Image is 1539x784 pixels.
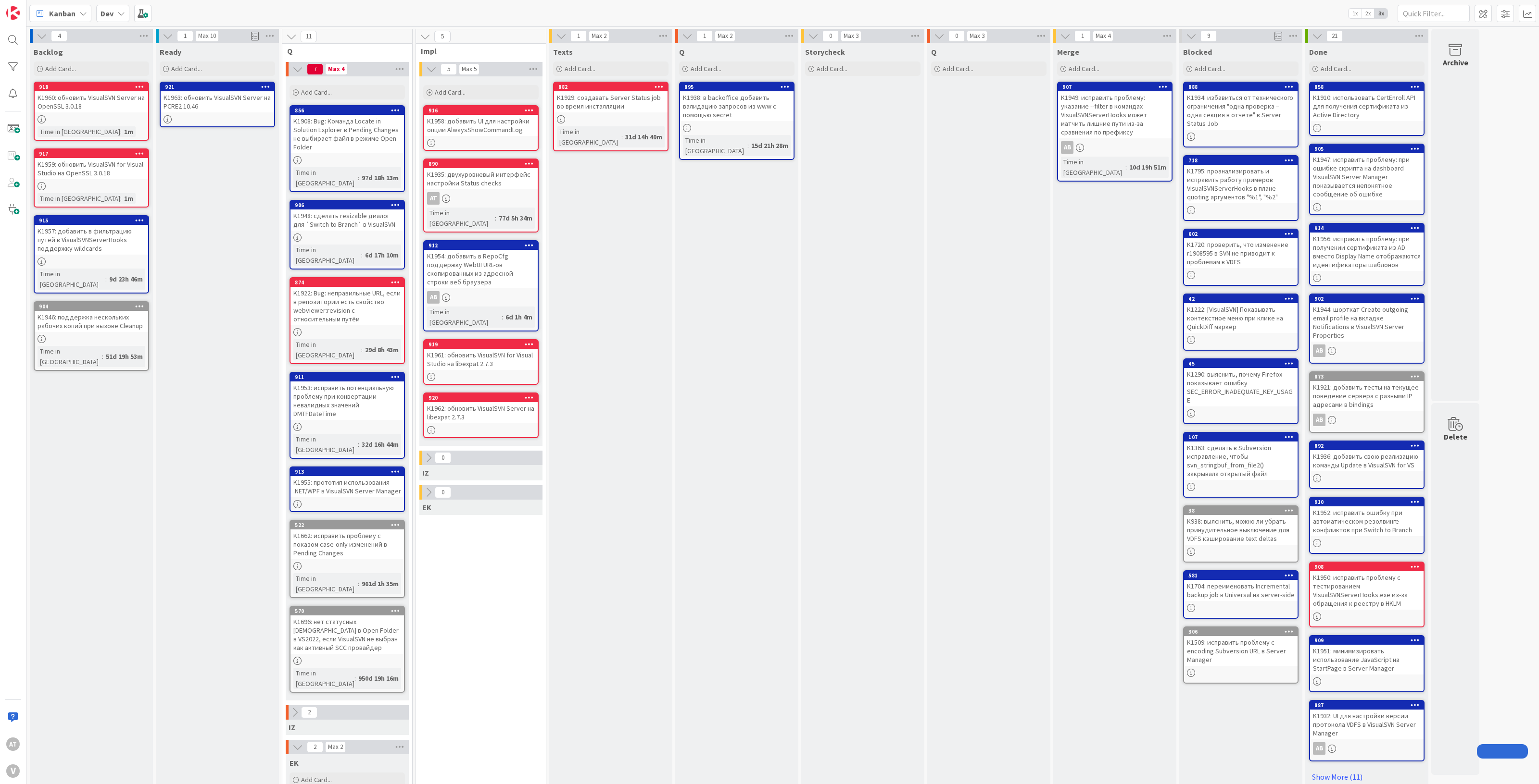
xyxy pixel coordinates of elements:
[1125,162,1127,172] span: :
[680,83,794,121] div: 895K1938: в backoffice добавить валидацию запросов из www с помощью secret
[290,520,405,598] a: 522K1662: исправить проблему с показом case-only изменений в Pending ChangesTime in [GEOGRAPHIC_D...
[290,373,404,420] div: 911K1953: исправить потенциальную проблему при конвертации невалидных значений DMTFDateTime
[970,34,984,38] div: Max 3
[496,213,535,223] div: 77d 5h 34m
[1310,224,1424,271] div: 914K1956: исправить проблему: при получении сертификата из AD вместо Display Name отображаются ид...
[718,34,732,38] div: Max 2
[290,278,404,287] div: 874
[49,8,76,19] span: Kanban
[1310,294,1424,342] div: 902K1944: шорткат Create outgoing email profile на вкладке Notifications в VisualSVN Server Prope...
[557,126,621,147] div: Time in [GEOGRAPHIC_DATA]
[1184,636,1298,666] div: K1509: исправить проблему с encoding Subversion URL в Server Manager
[359,439,401,450] div: 32d 16h 44m
[570,30,587,42] span: 1
[1183,155,1299,221] a: 718K1795: проанализировать и исправить работу примеров VisualSVNServerHooks в плане quoting аргум...
[293,339,361,360] div: Time in [GEOGRAPHIC_DATA]
[1184,359,1298,406] div: 45K1290: выяснить, почему Firefox показывает ошибку SEC_ERROR_INADEQUATE_KEY_USAGE
[1184,230,1298,268] div: 602K1720: проверить, что изменение r1908595 в SVN не приводит к проблемам в VDFS
[39,150,148,157] div: 917
[1314,637,1424,644] div: 909
[34,215,149,294] a: 915K1957: добавить в фильтрацию путей в VisualSVNServerHooks поддержку wildcardsTime in [GEOGRAPH...
[1310,83,1424,91] div: 858
[1309,82,1425,136] a: 858K1910: использовать CertEnroll API для получения сертификата из Active Directory
[1309,635,1425,692] a: 909K1951: минимизировать использование JavaScript на StartPage в Server Manager
[38,193,120,204] div: Time in [GEOGRAPHIC_DATA]
[287,46,400,56] span: Q
[1195,64,1225,73] span: Add Card...
[358,578,359,589] span: :
[35,83,148,91] div: 918
[293,167,358,188] div: Time in [GEOGRAPHIC_DATA]
[424,241,538,288] div: 912K1954: добавить в RepoCfg поддержку WebUI URL-ов скопированных из адресной строки веб браузера
[1309,294,1425,364] a: 902K1944: шорткат Create outgoing email profile на вкладке Notifications в VisualSVN Server Prope...
[1184,433,1298,441] div: 107
[6,6,20,20] img: Visit kanbanzone.com
[290,201,404,209] div: 906
[1310,153,1424,200] div: K1947: исправить проблему: при ошибке скрипта на dashboard VisualSVN Server Manager показывается ...
[1184,238,1298,268] div: K1720: проверить, что изменение r1908595 в SVN не приводит к проблемам в VDFS
[1321,64,1351,73] span: Add Card...
[35,216,148,225] div: 915
[592,34,606,38] div: Max 2
[1188,84,1298,90] div: 888
[359,172,401,183] div: 97d 18h 13m
[424,340,538,349] div: 919
[553,47,573,57] span: Texts
[356,673,401,684] div: 950d 19h 16m
[293,434,358,455] div: Time in [GEOGRAPHIC_DATA]
[45,64,76,73] span: Add Card...
[1061,141,1073,154] div: AB
[1314,295,1424,302] div: 902
[565,64,595,73] span: Add Card...
[295,107,404,114] div: 856
[679,82,795,160] a: 895K1938: в backoffice добавить валидацию запросов из www с помощью secretTime in [GEOGRAPHIC_DAT...
[1058,83,1172,138] div: 907K1949: исправить проблему: указание --filter в командах VisualSVNServerHooks может матчить лиш...
[301,88,332,97] span: Add Card...
[429,160,538,167] div: 890
[1188,360,1298,367] div: 45
[424,115,538,136] div: K1958: добавить UI для настройки опции AlwaysShowCommandLog
[429,341,538,348] div: 919
[1310,701,1424,739] div: 887K1932: UI для настройки версии протокола VDFS в VisualSVN Server Manager
[301,31,317,42] span: 11
[805,47,845,57] span: Storycheck
[34,82,149,141] a: 918K1960: обновить VisualSVN Server на OpenSSL 3.0.18Time in [GEOGRAPHIC_DATA]:1m
[1310,83,1424,121] div: 858K1910: использовать CertEnroll API для получения сертификата из Active Directory
[1184,83,1298,130] div: 888K1934: избавиться от технического ограничения "одна проверка – одна секция в отчете" в Server ...
[1184,571,1298,580] div: 581
[1188,231,1298,237] div: 602
[427,291,440,304] div: AB
[1188,628,1298,635] div: 306
[295,279,404,286] div: 874
[1183,505,1299,563] a: 38K938: выяснить, можно ли убрать принудительное выключение для VDFS кэширование text deltas
[1314,702,1424,709] div: 887
[1310,372,1424,411] div: 873K1921: добавить тесты на текущее поведение сервера с разными IP адресами в bindings
[1313,344,1325,357] div: AB
[1184,294,1298,303] div: 42
[1184,230,1298,238] div: 602
[1326,30,1343,42] span: 21
[1314,225,1424,232] div: 914
[361,344,363,355] span: :
[1309,144,1425,215] a: 905K1947: исправить проблему: при ошибке скрипта на dashboard VisualSVN Server Manager показывает...
[623,132,665,142] div: 31d 14h 49m
[822,30,839,42] span: 0
[161,83,274,91] div: 921
[1183,47,1212,57] span: Blocked
[429,107,538,114] div: 916
[679,47,684,57] span: Q
[1309,497,1425,554] a: 910K1952: исправить ошибку при автоматическом резолвинге конфликтов при Switch to Branch
[1314,442,1424,449] div: 892
[120,126,122,137] span: :
[1310,701,1424,710] div: 887
[429,394,538,401] div: 920
[1310,563,1424,571] div: 908
[290,200,405,269] a: 906K1948: сделать resizable диалог для `Switch to Branch` в VisualSVNTime in [GEOGRAPHIC_DATA]:6d...
[35,302,148,311] div: 904
[122,193,136,204] div: 1m
[102,351,103,362] span: :
[39,303,148,310] div: 904
[290,466,405,512] a: 913K1955: прототип использования .NET/WPF в VisualSVN Server Manager
[1184,91,1298,130] div: K1934: избавиться от технического ограничения "одна проверка – одна секция в отчете" в Server Sta...
[1309,441,1425,489] a: 892K1936: добавить свою реализацию команды Update в VisualSVN for VS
